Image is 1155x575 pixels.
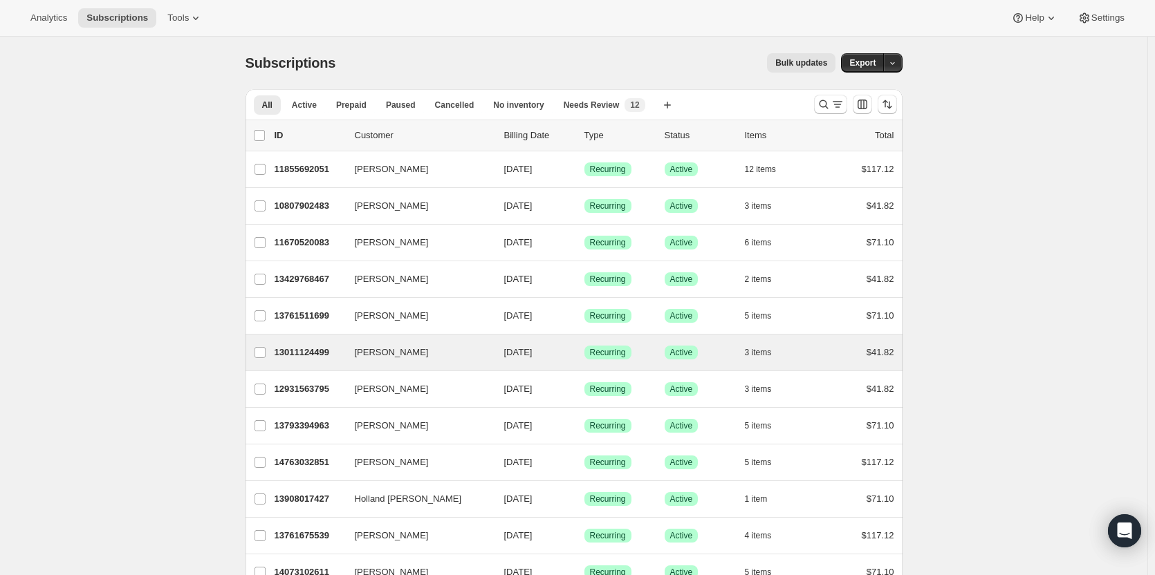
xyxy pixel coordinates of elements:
span: Recurring [590,200,626,211]
p: 11670520083 [275,236,344,249]
span: Recurring [590,420,626,431]
span: [DATE] [504,384,533,394]
button: 12 items [745,160,791,179]
span: Active [670,384,693,395]
p: 13011124499 [275,346,344,359]
span: Active [670,310,693,321]
span: Recurring [590,237,626,248]
p: Status [665,129,734,142]
button: Holland [PERSON_NAME] [346,488,485,510]
span: 5 items [745,420,772,431]
span: [PERSON_NAME] [355,382,429,396]
span: 4 items [745,530,772,541]
span: [PERSON_NAME] [355,419,429,433]
button: 3 items [745,379,787,399]
button: 5 items [745,453,787,472]
div: 11670520083[PERSON_NAME][DATE]SuccessRecurringSuccessActive6 items$71.10 [275,233,894,252]
span: [PERSON_NAME] [355,272,429,286]
span: Paused [386,100,416,111]
span: 6 items [745,237,772,248]
button: [PERSON_NAME] [346,305,485,327]
span: Active [670,493,693,505]
span: Tools [167,12,189,23]
span: 1 item [745,493,768,505]
button: 2 items [745,270,787,289]
span: Active [670,457,693,468]
span: Export [849,57,876,68]
div: IDCustomerBilling DateTypeStatusItemsTotal [275,129,894,142]
p: 13761511699 [275,309,344,323]
button: 4 items [745,526,787,545]
div: 13793394963[PERSON_NAME][DATE]SuccessRecurringSuccessActive5 items$71.10 [275,416,894,435]
span: $117.12 [862,164,894,174]
div: Open Intercom Messenger [1108,514,1141,547]
button: Help [1003,8,1066,28]
div: 13011124499[PERSON_NAME][DATE]SuccessRecurringSuccessActive3 items$41.82 [275,343,894,362]
div: 13908017427Holland [PERSON_NAME][DATE]SuccessRecurringSuccessActive1 item$71.10 [275,489,894,509]
span: [DATE] [504,274,533,284]
span: [PERSON_NAME] [355,236,429,249]
div: 10807902483[PERSON_NAME][DATE]SuccessRecurringSuccessActive3 items$41.82 [275,196,894,216]
span: [DATE] [504,347,533,357]
button: [PERSON_NAME] [346,232,485,254]
span: Bulk updates [775,57,827,68]
span: 12 items [745,164,776,175]
span: $41.82 [867,200,894,211]
button: 3 items [745,196,787,216]
button: [PERSON_NAME] [346,268,485,290]
span: No inventory [493,100,544,111]
span: Active [670,530,693,541]
span: [DATE] [504,530,533,540]
button: [PERSON_NAME] [346,195,485,217]
span: Recurring [590,457,626,468]
button: Bulk updates [767,53,835,73]
span: [DATE] [504,420,533,431]
span: $71.10 [867,310,894,321]
p: 10807902483 [275,199,344,213]
span: Active [292,100,317,111]
p: 13793394963 [275,419,344,433]
span: 3 items [745,200,772,211]
span: 3 items [745,347,772,358]
button: Sort the results [878,95,897,114]
p: 13908017427 [275,492,344,506]
span: Subscriptions [86,12,148,23]
span: [DATE] [504,200,533,211]
button: Subscriptions [78,8,156,28]
button: Tools [159,8,211,28]
span: Analytics [30,12,67,23]
span: 5 items [745,457,772,468]
span: [PERSON_NAME] [355,309,429,323]
p: 12931563795 [275,382,344,396]
button: 6 items [745,233,787,252]
button: [PERSON_NAME] [346,415,485,437]
p: 11855692051 [275,162,344,176]
span: Recurring [590,530,626,541]
span: $71.10 [867,237,894,247]
div: Items [745,129,814,142]
button: [PERSON_NAME] [346,451,485,473]
span: Recurring [590,274,626,285]
span: $71.10 [867,493,894,504]
div: Type [584,129,654,142]
button: [PERSON_NAME] [346,158,485,180]
span: Needs Review [564,100,620,111]
span: $41.82 [867,384,894,394]
span: [DATE] [504,310,533,321]
span: $41.82 [867,274,894,284]
button: 5 items [745,306,787,326]
span: Active [670,274,693,285]
span: Recurring [590,310,626,321]
button: Analytics [22,8,75,28]
div: 11855692051[PERSON_NAME][DATE]SuccessRecurringSuccessActive12 items$117.12 [275,160,894,179]
span: [PERSON_NAME] [355,346,429,359]
span: Active [670,200,693,211]
span: [PERSON_NAME] [355,162,429,176]
div: 12931563795[PERSON_NAME][DATE]SuccessRecurringSuccessActive3 items$41.82 [275,379,894,399]
button: [PERSON_NAME] [346,525,485,547]
p: 14763032851 [275,455,344,469]
button: 5 items [745,416,787,435]
button: [PERSON_NAME] [346,378,485,400]
p: 13761675539 [275,529,344,543]
p: Customer [355,129,493,142]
